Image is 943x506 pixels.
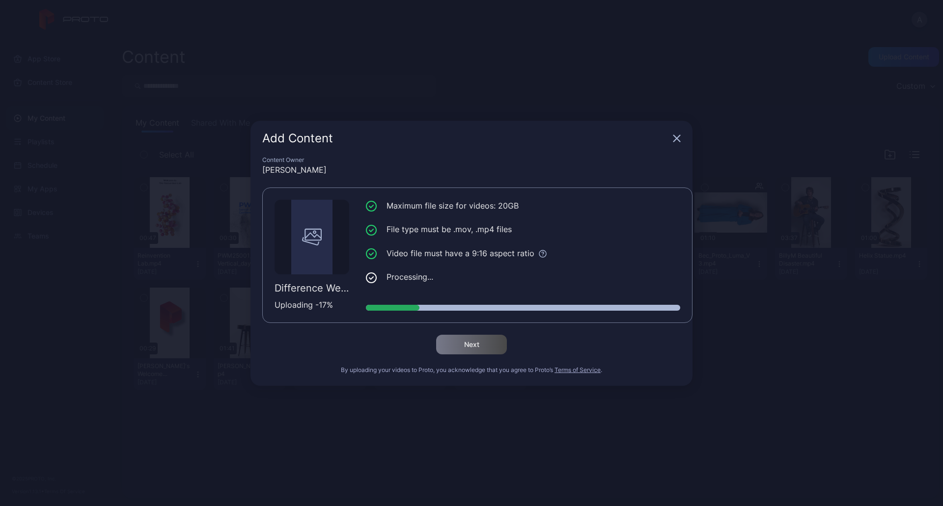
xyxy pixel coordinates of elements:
[366,223,680,236] li: File type must be .mov, .mp4 files
[366,271,680,283] li: Processing...
[464,341,479,348] div: Next
[262,156,681,164] div: Content Owner
[262,366,681,374] div: By uploading your videos to Proto, you acknowledge that you agree to Proto’s .
[275,299,349,311] div: Uploading - 17 %
[366,247,680,260] li: Video file must have a 9:16 aspect ratio
[366,200,680,212] li: Maximum file size for videos: 20GB
[555,366,601,374] button: Terms of Service
[275,282,349,294] div: Difference Welcom@.mp4
[436,335,507,354] button: Next
[262,133,669,144] div: Add Content
[262,164,681,176] div: [PERSON_NAME]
